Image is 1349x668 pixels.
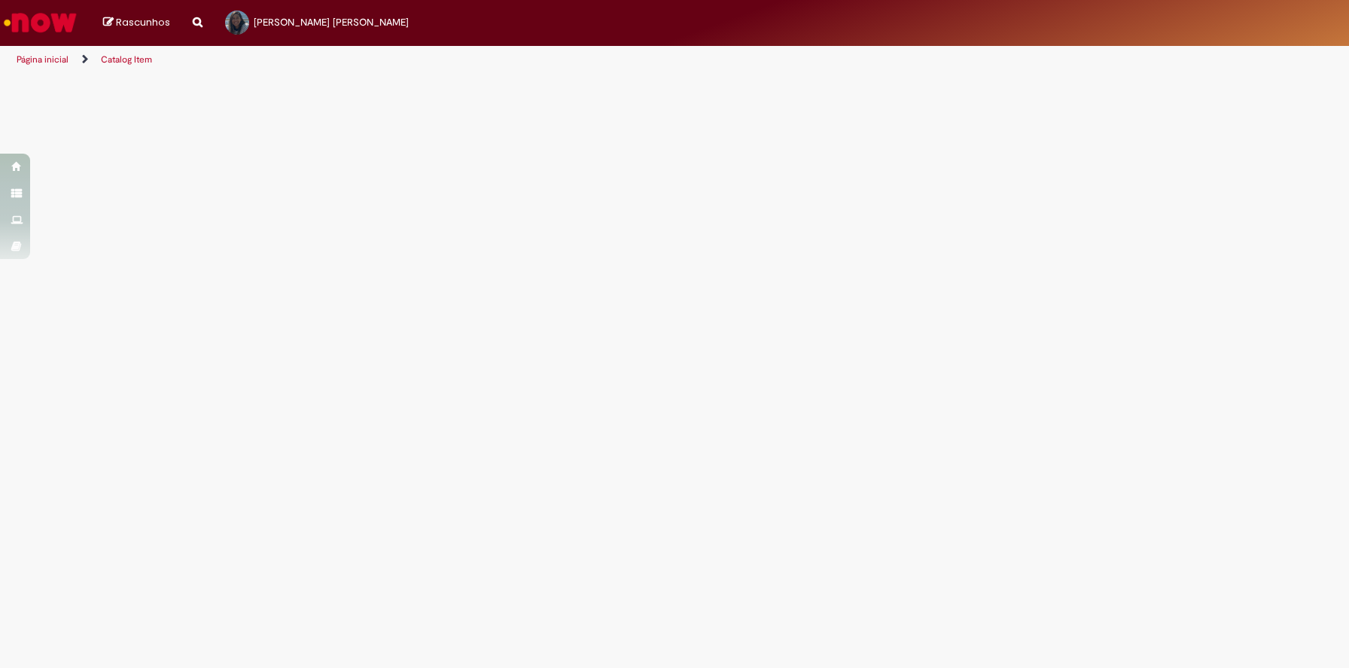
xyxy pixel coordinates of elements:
[254,16,409,29] span: [PERSON_NAME] [PERSON_NAME]
[17,53,69,66] a: Página inicial
[103,16,170,30] a: Rascunhos
[116,15,170,29] span: Rascunhos
[2,8,79,38] img: ServiceNow
[11,46,888,74] ul: Trilhas de página
[101,53,152,66] a: Catalog Item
